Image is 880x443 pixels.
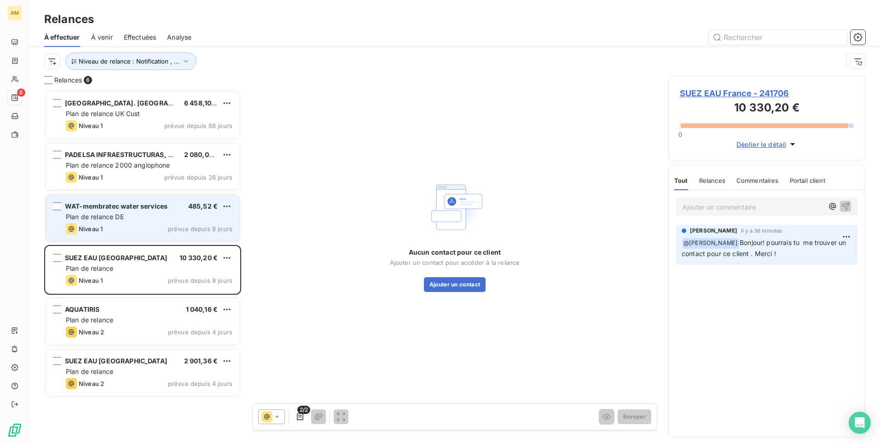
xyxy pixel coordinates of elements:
[849,412,871,434] div: Open Intercom Messenger
[184,151,220,158] span: 2 080,00 €
[79,58,179,65] span: Niveau de relance : Notification , ...
[79,277,103,284] span: Niveau 1
[674,177,688,184] span: Tout
[65,305,99,313] span: AQUATIRIS
[168,380,232,387] span: prévue depuis 4 jours
[709,30,847,45] input: Rechercher
[65,151,182,158] span: PADELSA INFRAESTRUCTURAS, S.A.
[66,161,170,169] span: Plan de relance 2000 anglophone
[678,131,682,138] span: 0
[167,33,191,42] span: Analyse
[690,227,737,235] span: [PERSON_NAME]
[409,248,501,257] span: Aucun contact pour ce client
[66,264,113,272] span: Plan de relance
[682,239,848,257] span: Bonjour! pourrais tu me trouver un contact pour ce client . Merci !
[184,99,226,107] span: 6 458,10 £GB
[164,122,232,129] span: prévue depuis 66 jours
[66,110,140,117] span: Plan de relance UK Cust
[736,177,779,184] span: Commentaires
[66,316,113,324] span: Plan de relance
[734,139,800,150] button: Déplier le détail
[65,52,197,70] button: Niveau de relance : Notification , ...
[79,225,103,233] span: Niveau 1
[66,367,113,375] span: Plan de relance
[65,202,168,210] span: WAT-membratec water services
[168,225,232,233] span: prévue depuis 8 jours
[680,99,854,118] h3: 10 330,20 €
[424,277,486,292] button: Ajouter un contact
[425,178,484,237] img: Empty state
[7,423,22,437] img: Logo LeanPay
[790,177,825,184] span: Portail client
[124,33,156,42] span: Effectuées
[17,88,25,97] span: 6
[168,277,232,284] span: prévue depuis 8 jours
[44,33,80,42] span: À effectuer
[65,99,205,107] span: [GEOGRAPHIC_DATA]. [GEOGRAPHIC_DATA]
[79,174,103,181] span: Niveau 1
[184,357,218,365] span: 2 901,36 €
[618,409,651,424] button: Envoyer
[179,254,218,262] span: 10 330,20 €
[7,6,22,20] div: AM
[44,11,94,28] h3: Relances
[54,76,82,85] span: Relances
[91,33,113,42] span: À venir
[84,76,92,84] span: 6
[741,228,782,233] span: il y a 36 minutes
[44,90,241,443] div: grid
[186,305,218,313] span: 1 040,16 €
[168,328,232,336] span: prévue depuis 4 jours
[297,406,310,414] span: 2/2
[65,357,167,365] span: SUEZ EAU [GEOGRAPHIC_DATA]
[682,238,739,249] span: @ [PERSON_NAME]
[66,213,124,221] span: Plan de relance DE
[79,122,103,129] span: Niveau 1
[79,328,104,336] span: Niveau 2
[65,254,167,262] span: SUEZ EAU [GEOGRAPHIC_DATA]
[699,177,725,184] span: Relances
[79,380,104,387] span: Niveau 2
[680,87,854,99] span: SUEZ EAU France - 241706
[736,140,787,149] span: Déplier le détail
[390,259,520,266] span: Ajouter un contact pour accéder à la relance
[188,202,218,210] span: 485,52 €
[164,174,232,181] span: prévue depuis 26 jours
